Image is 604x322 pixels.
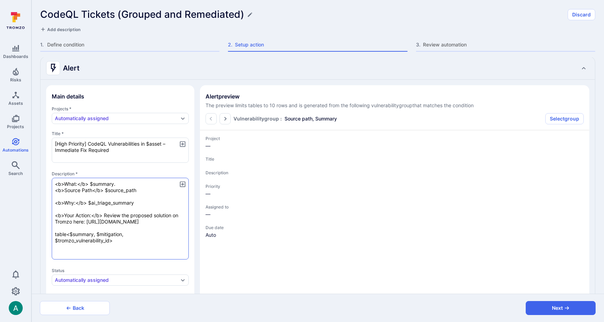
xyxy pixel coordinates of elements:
button: Automatically assigned [55,277,179,283]
button: Discard [568,9,595,20]
span: alert assignee [206,211,584,218]
span: Search [8,171,23,176]
button: Edit title [247,12,253,17]
span: Define condition [47,41,220,48]
button: Expand dropdown [180,277,186,283]
span: Title [206,156,584,162]
div: Projects * toggle [52,106,189,124]
span: Due date [206,225,584,230]
span: 2 . [228,41,233,48]
span: Vulnerability group [233,115,279,122]
h2: Alert preview [206,93,584,100]
button: Expand dropdown [180,116,186,121]
span: 3 . [416,41,422,48]
h1: CodeQL Tickets (Grouped and Remediated) [40,9,244,20]
span: Add description [47,27,80,32]
h2: Alert action settings [46,61,80,75]
button: Next [526,301,596,315]
h2: Main details [52,93,84,100]
p: Priority [52,293,189,298]
span: 1 . [40,41,46,48]
span: : [280,115,282,122]
span: Risks [10,77,21,82]
span: Review automation [423,41,595,48]
span: The preview limits tables to 10 rows and is generated from the following vulnerability group that... [206,102,584,109]
span: Assigned to [206,204,584,210]
button: Add description [40,26,80,33]
button: Go to the next page [220,113,231,124]
span: Priority [206,184,584,189]
div: alert fields overview [206,136,584,239]
button: Back [40,301,110,315]
textarea: <b>What:</b> $summary. <b>Source Path</b> $source_path <b>Why:</b> $ai_triage_summary <b>Your Act... [52,178,189,259]
span: Source path, Summary [285,115,337,122]
div: Collapse Alert action settings [41,57,595,79]
button: Selectgroup [545,113,584,124]
span: Project [206,136,584,141]
span: Status [52,268,189,273]
textarea: [High Priority] CodeQL Vulnerabilities in $asset – Immediate Fix Required [52,138,189,163]
span: Setup action [235,41,407,48]
span: alert priority [206,190,584,197]
span: Projects * [52,106,189,111]
span: Assets [8,101,23,106]
span: Description [206,170,584,175]
div: Arjan Dehar [9,301,23,315]
img: ACg8ocLSa5mPYBaXNx3eFu_EmspyJX0laNWN7cXOFirfQ7srZveEpg=s96-c [9,301,23,315]
span: alert due date [206,232,584,239]
label: Title * [52,131,189,136]
span: Automations [2,147,29,153]
div: Automatically assigned [55,116,109,121]
span: alert project [206,142,584,149]
span: Dashboards [3,54,28,59]
label: Description * [52,171,189,176]
button: Automatically assigned [55,116,179,121]
button: Go to the previous page [206,113,217,124]
span: Projects [7,124,24,129]
div: Status toggle [52,268,189,286]
div: Automatically assigned [55,277,109,283]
